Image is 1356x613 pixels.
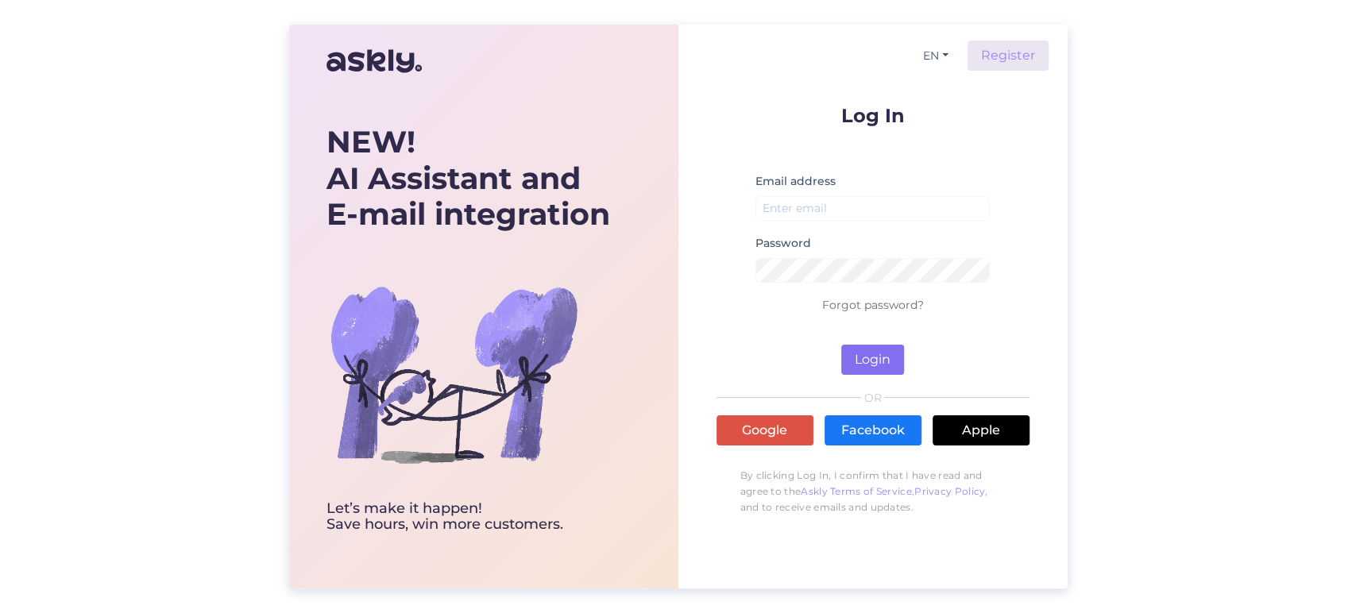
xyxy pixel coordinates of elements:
[755,235,811,252] label: Password
[801,485,912,497] a: Askly Terms of Service
[861,392,884,403] span: OR
[717,460,1030,523] p: By clicking Log In, I confirm that I have read and agree to the , , and to receive emails and upd...
[825,415,921,445] a: Facebook
[326,123,415,160] b: NEW!
[968,40,1049,71] a: Register
[933,415,1030,445] a: Apple
[841,345,904,375] button: Login
[914,485,985,497] a: Privacy Policy
[326,124,610,233] div: AI Assistant and E-mail integration
[822,298,924,312] a: Forgot password?
[917,44,955,67] button: EN
[717,415,813,445] a: Google
[755,173,836,190] label: Email address
[326,247,581,501] img: bg-askly
[326,42,422,80] img: Askly
[326,501,610,533] div: Let’s make it happen! Save hours, win more customers.
[717,106,1030,125] p: Log In
[755,196,991,221] input: Enter email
